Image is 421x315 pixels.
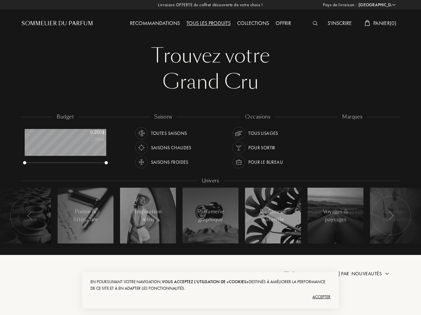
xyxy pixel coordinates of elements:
[197,208,225,223] div: Parfumerie graphique
[134,208,162,223] div: Inspiration rétro
[248,156,283,168] div: Pour le bureau
[137,157,146,167] img: usage_season_cold_white.svg
[151,127,187,139] div: Toutes saisons
[284,271,289,275] img: filter_by.png
[248,127,278,139] div: Tous usages
[337,113,367,121] div: marques
[240,113,275,121] div: occasions
[150,113,177,121] div: saisons
[384,271,390,276] img: arrow.png
[234,143,243,152] img: usage_occasion_party_white.svg
[27,211,33,220] img: arr_left.svg
[388,211,394,220] img: arr_left.svg
[365,20,370,26] img: cart_white.svg
[90,292,331,302] div: Accepter
[183,20,234,27] a: Tous les produits
[90,279,331,292] div: En poursuivant votre navigation, destinés à améliorer la performance de ce site et à en adapter l...
[234,19,272,28] div: Collections
[137,129,146,138] img: usage_season_average_white.svg
[26,43,395,69] div: Trouvez votre
[234,20,272,27] a: Collections
[72,129,105,136] div: 0 - 200 $
[52,113,79,121] div: budget
[322,208,350,223] div: Voyages & paysages
[293,270,382,277] span: [GEOGRAPHIC_DATA] par : Nouveautés
[234,129,243,138] img: usage_occasion_all_white.svg
[248,141,275,154] div: Pour sortir
[127,19,183,28] div: Recommandations
[323,2,357,8] span: Pays de livraison :
[21,20,93,28] a: Sommelier du Parfum
[272,19,294,28] div: Offrir
[373,20,396,27] span: Panier ( 0 )
[324,19,355,28] div: S'inscrire
[151,141,191,154] div: Saisons chaudes
[72,136,105,143] div: /50mL
[151,156,188,168] div: Saisons froides
[137,143,146,152] img: usage_season_hot_white.svg
[272,20,294,27] a: Offrir
[162,279,249,284] span: vous acceptez l'utilisation de «cookies»
[127,20,183,27] a: Recommandations
[183,19,234,28] div: Tous les produits
[234,157,243,167] img: usage_occasion_work_white.svg
[197,177,224,185] div: Univers
[313,21,318,26] img: search_icn_white.svg
[324,20,355,27] a: S'inscrire
[26,69,395,95] div: Grand Cru
[259,208,287,223] div: Parfumerie naturelle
